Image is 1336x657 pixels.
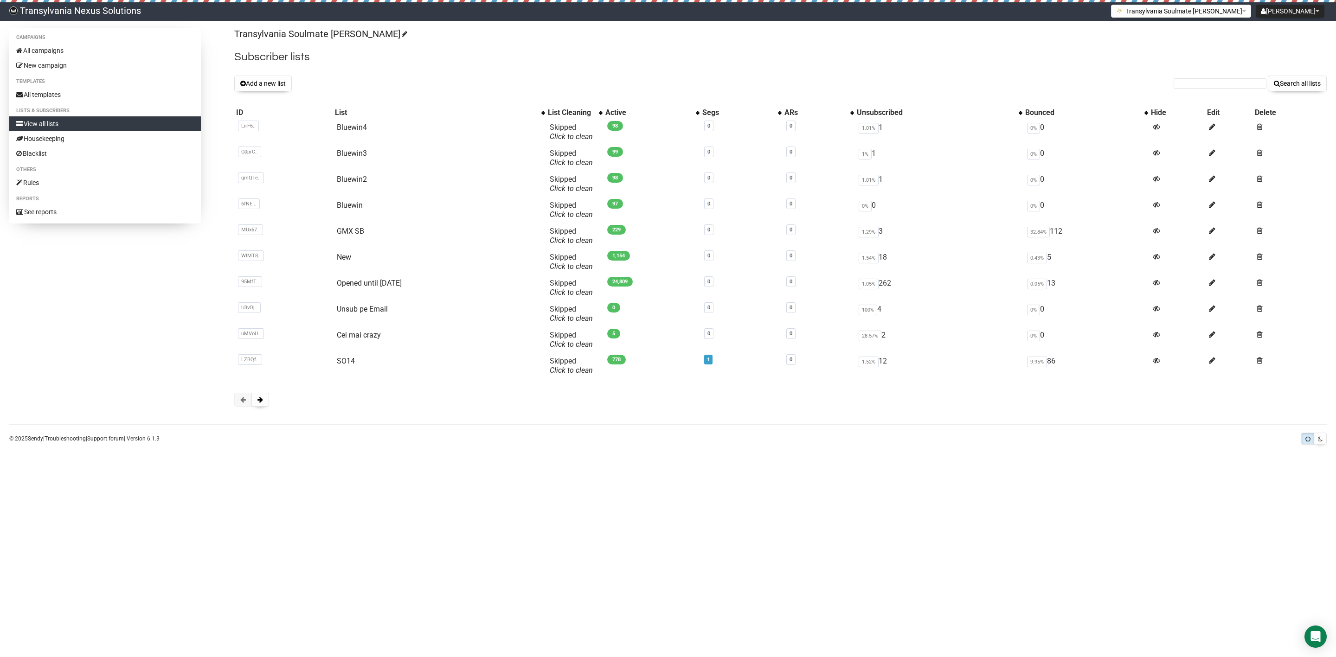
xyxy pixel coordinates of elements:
[548,108,594,117] div: List Cleaning
[790,123,792,129] a: 0
[707,227,710,233] a: 0
[1149,106,1205,119] th: Hide: No sort applied, sorting is disabled
[855,301,1023,327] td: 4
[607,303,620,313] span: 0
[1023,353,1149,379] td: 86
[550,340,593,349] a: Click to clean
[1027,123,1040,134] span: 0%
[1023,223,1149,249] td: 112
[550,158,593,167] a: Click to clean
[707,331,710,337] a: 0
[9,87,201,102] a: All templates
[234,76,292,91] button: Add a new list
[855,249,1023,275] td: 18
[1023,119,1149,145] td: 0
[28,435,43,442] a: Sendy
[1256,5,1324,18] button: [PERSON_NAME]
[550,175,593,193] span: Skipped
[607,251,630,261] span: 1,154
[707,201,710,207] a: 0
[1025,108,1140,117] div: Bounced
[238,198,260,209] span: 6fNEI..
[707,175,710,181] a: 0
[1027,305,1040,315] span: 0%
[859,331,881,341] span: 28.57%
[9,131,201,146] a: Housekeeping
[1151,108,1203,117] div: Hide
[335,108,537,117] div: List
[238,147,261,157] span: G0prC..
[9,116,201,131] a: View all lists
[1027,201,1040,211] span: 0%
[855,145,1023,171] td: 1
[607,147,623,157] span: 99
[234,28,406,39] a: Transylvania Soulmate [PERSON_NAME]
[550,253,593,271] span: Skipped
[1027,331,1040,341] span: 0%
[859,357,879,367] span: 1.52%
[9,164,201,175] li: Others
[1023,327,1149,353] td: 0
[337,227,364,236] a: GMX SB
[790,305,792,311] a: 0
[550,227,593,245] span: Skipped
[550,357,593,375] span: Skipped
[333,106,546,119] th: List: No sort applied, activate to apply an ascending sort
[9,434,160,444] p: © 2025 | | | Version 6.1.3
[550,123,593,141] span: Skipped
[607,277,633,287] span: 24,809
[790,201,792,207] a: 0
[45,435,86,442] a: Troubleshooting
[337,201,363,210] a: Bluewin
[9,76,201,87] li: Templates
[9,146,201,161] a: Blacklist
[790,357,792,363] a: 0
[859,227,879,237] span: 1.29%
[337,279,402,287] a: Opened until [DATE]
[238,250,264,261] span: WlMT8..
[607,329,620,338] span: 5
[238,354,262,365] span: LZBQf..
[783,106,855,119] th: ARs: No sort applied, activate to apply an ascending sort
[855,223,1023,249] td: 3
[707,123,710,129] a: 0
[1023,145,1149,171] td: 0
[1255,108,1325,117] div: Delete
[546,106,604,119] th: List Cleaning: No sort applied, activate to apply an ascending sort
[859,253,879,263] span: 1.54%
[790,227,792,233] a: 0
[236,108,331,117] div: ID
[550,331,593,349] span: Skipped
[702,108,773,117] div: Segs
[9,175,201,190] a: Rules
[1023,106,1149,119] th: Bounced: No sort applied, activate to apply an ascending sort
[790,175,792,181] a: 0
[87,435,124,442] a: Support forum
[550,305,593,323] span: Skipped
[1268,76,1327,91] button: Search all lists
[1116,7,1124,14] img: 1.png
[550,288,593,297] a: Click to clean
[234,106,333,119] th: ID: No sort applied, sorting is disabled
[1304,625,1327,648] div: Open Intercom Messenger
[1023,301,1149,327] td: 0
[337,175,367,184] a: Bluewin2
[1027,149,1040,159] span: 0%
[9,58,201,73] a: New campaign
[1023,249,1149,275] td: 5
[337,305,388,313] a: Unsub pe Email
[550,366,593,375] a: Click to clean
[238,121,259,131] span: LirF6..
[9,105,201,116] li: Lists & subscribers
[700,106,783,119] th: Segs: No sort applied, activate to apply an ascending sort
[607,121,623,131] span: 98
[1027,357,1047,367] span: 9.95%
[550,210,593,219] a: Click to clean
[790,279,792,285] a: 0
[790,253,792,259] a: 0
[859,175,879,185] span: 1.01%
[1207,108,1251,117] div: Edit
[1027,279,1047,289] span: 0.05%
[550,132,593,141] a: Click to clean
[1023,275,1149,301] td: 13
